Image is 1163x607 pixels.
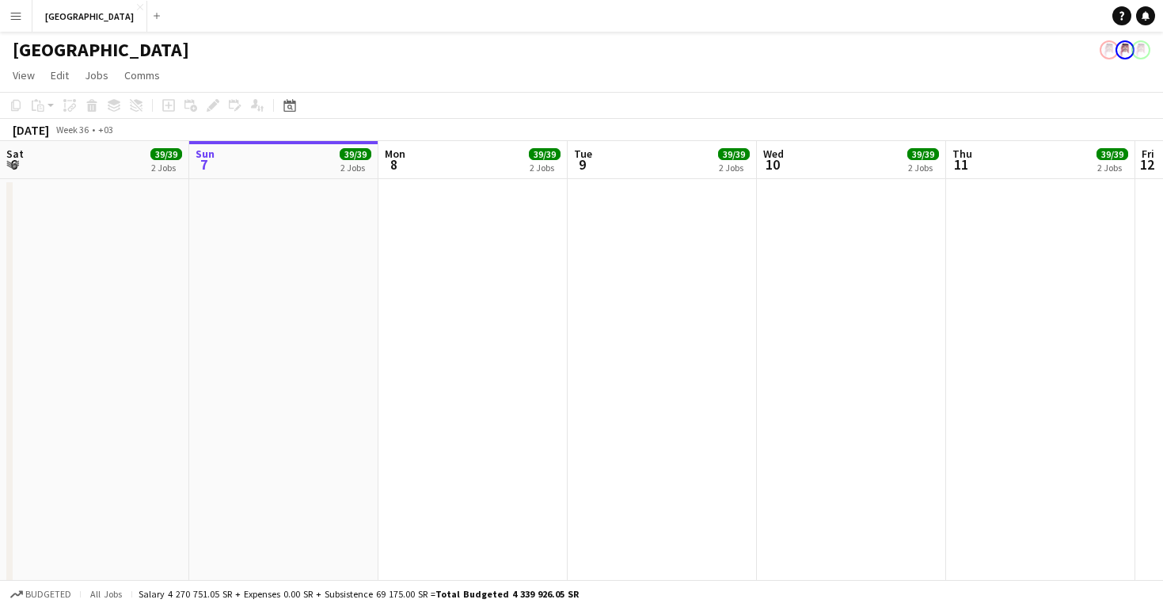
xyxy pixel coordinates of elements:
span: 39/39 [340,148,371,160]
div: 2 Jobs [340,162,371,174]
div: 2 Jobs [530,162,560,174]
span: All jobs [87,588,125,600]
app-user-avatar: Assaf Alassaf [1131,40,1150,59]
span: 11 [950,155,972,174]
button: Budgeted [8,586,74,603]
app-user-avatar: Assaf Alassaf [1115,40,1134,59]
span: Comms [124,68,160,82]
span: Total Budgeted 4 339 926.05 SR [435,588,579,600]
span: 6 [4,155,24,174]
span: 9 [572,155,592,174]
div: 2 Jobs [908,162,938,174]
span: View [13,68,35,82]
span: Sat [6,147,24,161]
a: Comms [118,65,166,86]
span: 39/39 [529,148,561,160]
span: Jobs [85,68,108,82]
span: 8 [382,155,405,174]
a: Edit [44,65,75,86]
span: 7 [193,155,215,174]
span: 39/39 [718,148,750,160]
span: Edit [51,68,69,82]
app-user-avatar: Assaf Alassaf [1100,40,1119,59]
span: 12 [1139,155,1154,174]
a: Jobs [78,65,115,86]
button: [GEOGRAPHIC_DATA] [32,1,147,32]
span: Fri [1142,147,1154,161]
span: Sun [196,147,215,161]
a: View [6,65,41,86]
span: Wed [763,147,784,161]
span: Tue [574,147,592,161]
span: Week 36 [52,124,92,136]
div: +03 [98,124,113,136]
div: 2 Jobs [151,162,181,174]
span: 39/39 [150,148,182,160]
span: 39/39 [907,148,939,160]
span: Mon [385,147,405,161]
span: Budgeted [25,589,71,600]
div: 2 Jobs [1097,162,1127,174]
span: 39/39 [1096,148,1128,160]
div: Salary 4 270 751.05 SR + Expenses 0.00 SR + Subsistence 69 175.00 SR = [139,588,579,600]
span: 10 [761,155,784,174]
div: [DATE] [13,122,49,138]
span: Thu [952,147,972,161]
h1: [GEOGRAPHIC_DATA] [13,38,189,62]
div: 2 Jobs [719,162,749,174]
